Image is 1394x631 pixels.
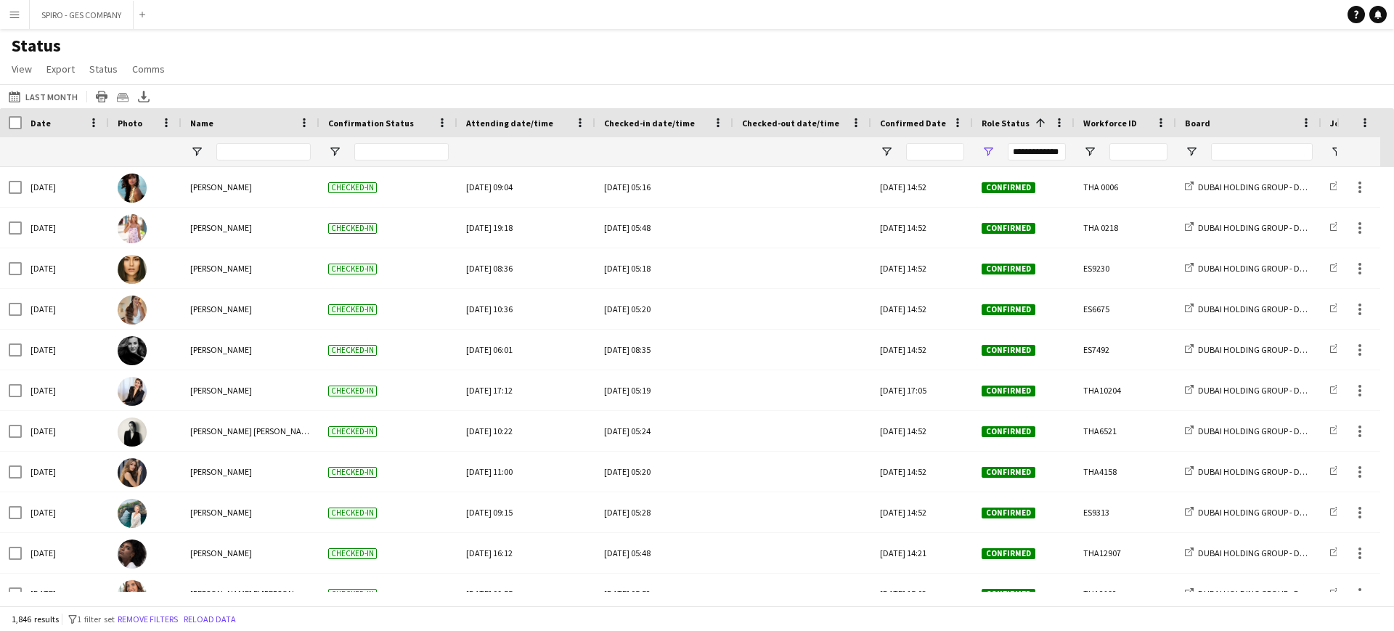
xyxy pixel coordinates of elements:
div: [DATE] 08:35 [604,330,725,370]
span: Checked-in [328,548,377,559]
span: Confirmed [982,182,1035,193]
span: Confirmed [982,508,1035,518]
div: THA 0006 [1075,167,1176,207]
span: [PERSON_NAME] [190,466,252,477]
div: THA10204 [1075,370,1176,410]
span: DUBAI HOLDING GROUP - DHRE [1198,547,1314,558]
div: ES7492 [1075,330,1176,370]
span: [PERSON_NAME] [190,385,252,396]
button: Open Filter Menu [1330,145,1343,158]
div: [DATE] 08:36 [466,248,587,288]
img: Nour Yahya [118,540,147,569]
span: [PERSON_NAME] El [PERSON_NAME] [190,588,323,599]
button: Remove filters [115,611,181,627]
span: Confirmed [982,426,1035,437]
div: [DATE] 05:19 [604,370,725,410]
input: Confirmed Date Filter Input [906,143,964,160]
div: [DATE] 14:52 [871,248,973,288]
span: Confirmed [982,264,1035,274]
span: Job Title [1330,118,1367,129]
span: Date [30,118,51,129]
span: [PERSON_NAME] [190,263,252,274]
app-action-btn: Crew files as ZIP [114,88,131,105]
div: [DATE] [22,208,109,248]
div: [DATE] 19:18 [466,208,587,248]
app-action-btn: Print [93,88,110,105]
div: [DATE] [22,411,109,451]
button: Open Filter Menu [328,145,341,158]
div: [DATE] [22,533,109,573]
div: [DATE] 05:20 [604,289,725,329]
a: DUBAI HOLDING GROUP - DHRE [1185,182,1314,192]
img: Juliya Chumachova [118,458,147,487]
div: [DATE] 14:52 [871,289,973,329]
div: ES6675 [1075,289,1176,329]
span: Confirmed [982,548,1035,559]
span: Confirmed [982,223,1035,234]
span: Confirmed Date [880,118,946,129]
span: Checked-in [328,304,377,315]
span: DUBAI HOLDING GROUP - DHRE [1198,588,1314,599]
div: [DATE] 05:20 [604,452,725,492]
div: THA4158 [1075,452,1176,492]
a: Comms [126,60,171,78]
span: Board [1185,118,1210,129]
div: [DATE] [22,492,109,532]
span: Checked-in [328,426,377,437]
img: Barbara Szep [118,336,147,365]
span: Role Status [982,118,1030,129]
a: DUBAI HOLDING GROUP - DHRE [1185,547,1314,558]
div: [DATE] 14:52 [871,167,973,207]
span: Checked-in [328,345,377,356]
button: Reload data [181,611,239,627]
span: DUBAI HOLDING GROUP - DHRE [1198,466,1314,477]
span: [PERSON_NAME] [190,304,252,314]
button: Open Filter Menu [982,145,995,158]
span: Confirmed [982,589,1035,600]
div: [DATE] 14:52 [871,492,973,532]
div: [DATE] 10:22 [466,411,587,451]
span: Checked-in [328,223,377,234]
a: DUBAI HOLDING GROUP - DHRE [1185,344,1314,355]
span: [PERSON_NAME] [PERSON_NAME] [190,426,315,436]
img: Maryna Tsypar [118,214,147,243]
span: Confirmed [982,386,1035,396]
span: DUBAI HOLDING GROUP - DHRE [1198,304,1314,314]
span: DUBAI HOLDING GROUP - DHRE [1198,263,1314,274]
a: DUBAI HOLDING GROUP - DHRE [1185,222,1314,233]
a: DUBAI HOLDING GROUP - DHRE [1185,304,1314,314]
span: [PERSON_NAME] [190,222,252,233]
a: DUBAI HOLDING GROUP - DHRE [1185,507,1314,518]
div: [DATE] [22,574,109,614]
span: DUBAI HOLDING GROUP - DHRE [1198,344,1314,355]
div: [DATE] 09:55 [466,574,587,614]
a: DUBAI HOLDING GROUP - DHRE [1185,263,1314,274]
img: Giorgia Caramellino [118,377,147,406]
span: Checked-in [328,386,377,396]
div: [DATE] 17:05 [871,370,973,410]
span: [PERSON_NAME] [190,507,252,518]
div: [DATE] 05:18 [604,248,725,288]
span: DUBAI HOLDING GROUP - DHRE [1198,222,1314,233]
a: Status [83,60,123,78]
button: Open Filter Menu [1185,145,1198,158]
span: Checked-in [328,589,377,600]
img: Kristina Svirina [118,296,147,325]
span: DUBAI HOLDING GROUP - DHRE [1198,182,1314,192]
input: Board Filter Input [1211,143,1313,160]
span: Confirmation Status [328,118,414,129]
div: [DATE] [22,452,109,492]
button: Open Filter Menu [190,145,203,158]
span: Checked-in [328,264,377,274]
input: Name Filter Input [216,143,311,160]
div: [DATE] [22,248,109,288]
div: THA6521 [1075,411,1176,451]
div: [DATE] 05:24 [604,411,725,451]
span: 1 filter set [77,614,115,624]
span: [PERSON_NAME] [190,344,252,355]
div: [DATE] 05:16 [604,167,725,207]
div: [DATE] [22,370,109,410]
div: [DATE] 14:21 [871,533,973,573]
div: [DATE] 14:52 [871,411,973,451]
div: [DATE] 09:04 [466,167,587,207]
